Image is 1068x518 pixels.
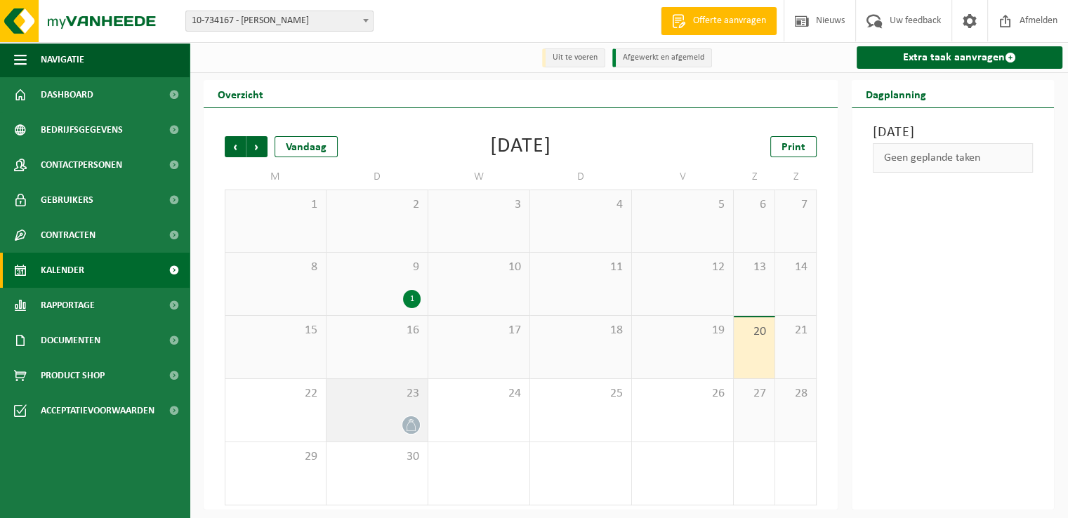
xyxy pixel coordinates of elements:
[185,11,374,32] span: 10-734167 - LAEVENS DIRK - ZWEVEGEM
[852,80,940,107] h2: Dagplanning
[873,122,1033,143] h3: [DATE]
[41,323,100,358] span: Documenten
[41,42,84,77] span: Navigatie
[782,197,809,213] span: 7
[661,7,777,35] a: Offerte aanvragen
[41,393,154,428] span: Acceptatievoorwaarden
[232,323,319,338] span: 15
[782,323,809,338] span: 21
[327,164,428,190] td: D
[334,449,421,465] span: 30
[334,260,421,275] span: 9
[741,386,767,401] span: 27
[435,197,522,213] span: 3
[232,386,319,401] span: 22
[770,136,817,157] a: Print
[275,136,338,157] div: Vandaag
[232,449,319,465] span: 29
[41,288,95,323] span: Rapportage
[639,323,726,338] span: 19
[537,323,624,338] span: 18
[734,164,775,190] td: Z
[435,260,522,275] span: 10
[782,142,805,153] span: Print
[639,386,726,401] span: 26
[41,358,105,393] span: Product Shop
[41,182,93,218] span: Gebruikers
[225,164,327,190] td: M
[632,164,734,190] td: V
[490,136,551,157] div: [DATE]
[334,197,421,213] span: 2
[41,218,95,253] span: Contracten
[41,112,123,147] span: Bedrijfsgegevens
[782,386,809,401] span: 28
[428,164,530,190] td: W
[403,290,421,308] div: 1
[530,164,632,190] td: D
[537,260,624,275] span: 11
[435,323,522,338] span: 17
[639,260,726,275] span: 12
[612,48,712,67] li: Afgewerkt en afgemeld
[775,164,817,190] td: Z
[246,136,268,157] span: Volgende
[41,147,122,182] span: Contactpersonen
[741,197,767,213] span: 6
[639,197,726,213] span: 5
[690,14,770,28] span: Offerte aanvragen
[41,77,93,112] span: Dashboard
[334,386,421,401] span: 23
[857,46,1062,69] a: Extra taak aanvragen
[41,253,84,288] span: Kalender
[741,324,767,340] span: 20
[334,323,421,338] span: 16
[741,260,767,275] span: 13
[435,386,522,401] span: 24
[873,143,1033,173] div: Geen geplande taken
[782,260,809,275] span: 14
[537,197,624,213] span: 4
[537,386,624,401] span: 25
[542,48,605,67] li: Uit te voeren
[186,11,373,31] span: 10-734167 - LAEVENS DIRK - ZWEVEGEM
[232,260,319,275] span: 8
[225,136,246,157] span: Vorige
[232,197,319,213] span: 1
[204,80,277,107] h2: Overzicht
